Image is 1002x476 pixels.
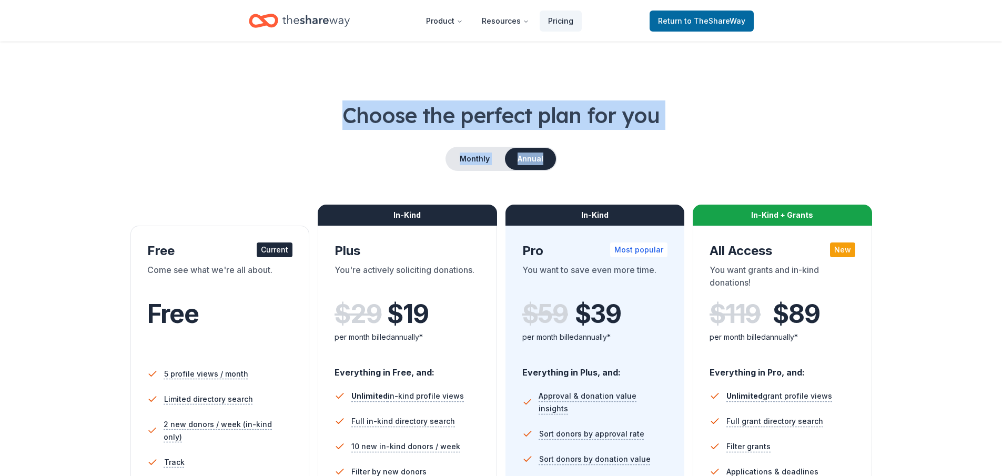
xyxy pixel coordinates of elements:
[335,242,480,259] div: Plus
[351,391,388,400] span: Unlimited
[726,391,763,400] span: Unlimited
[610,242,667,257] div: Most popular
[650,11,754,32] a: Returnto TheShareWay
[318,205,497,226] div: In-Kind
[147,298,199,329] span: Free
[726,391,832,400] span: grant profile views
[539,428,644,440] span: Sort donors by approval rate
[684,16,745,25] span: to TheShareWay
[164,368,248,380] span: 5 profile views / month
[726,440,771,453] span: Filter grants
[830,242,855,257] div: New
[418,11,471,32] button: Product
[658,15,745,27] span: Return
[249,8,350,33] a: Home
[147,264,293,293] div: Come see what we're all about.
[473,11,538,32] button: Resources
[164,456,185,469] span: Track
[575,299,621,329] span: $ 39
[335,264,480,293] div: You're actively soliciting donations.
[522,242,668,259] div: Pro
[522,331,668,343] div: per month billed annually*
[164,393,253,406] span: Limited directory search
[505,205,685,226] div: In-Kind
[351,391,464,400] span: in-kind profile views
[710,357,855,379] div: Everything in Pro, and:
[505,148,556,170] button: Annual
[710,264,855,293] div: You want grants and in-kind donations!
[540,11,582,32] a: Pricing
[710,331,855,343] div: per month billed annually*
[447,148,503,170] button: Monthly
[539,453,651,465] span: Sort donors by donation value
[335,357,480,379] div: Everything in Free, and:
[726,415,823,428] span: Full grant directory search
[164,418,292,443] span: 2 new donors / week (in-kind only)
[539,390,667,415] span: Approval & donation value insights
[418,8,582,33] nav: Main
[522,357,668,379] div: Everything in Plus, and:
[335,331,480,343] div: per month billed annually*
[42,100,960,130] h1: Choose the perfect plan for you
[147,242,293,259] div: Free
[351,440,460,453] span: 10 new in-kind donors / week
[257,242,292,257] div: Current
[693,205,872,226] div: In-Kind + Grants
[773,299,819,329] span: $ 89
[387,299,428,329] span: $ 19
[522,264,668,293] div: You want to save even more time.
[710,242,855,259] div: All Access
[351,415,455,428] span: Full in-kind directory search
